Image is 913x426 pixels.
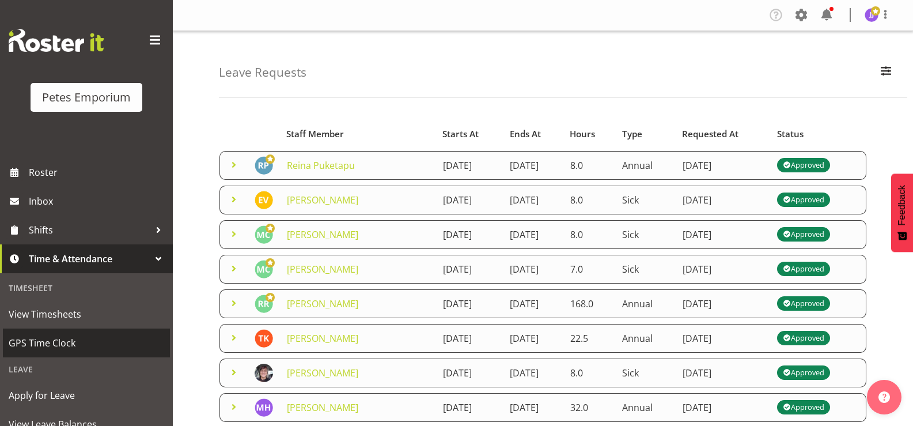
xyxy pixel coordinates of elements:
[436,289,503,318] td: [DATE]
[563,289,616,318] td: 168.0
[783,193,824,207] div: Approved
[897,185,907,225] span: Feedback
[783,366,824,380] div: Approved
[676,393,770,422] td: [DATE]
[865,8,878,22] img: janelle-jonkers702.jpg
[891,174,913,252] button: Feedback - Show survey
[615,151,676,180] td: Annual
[29,164,167,181] span: Roster
[255,398,273,417] img: mackenzie-halford4471.jpg
[9,334,164,352] span: GPS Time Clock
[777,127,804,141] span: Status
[3,329,170,357] a: GPS Time Clock
[287,401,358,414] a: [PERSON_NAME]
[783,297,824,311] div: Approved
[255,364,273,382] img: michelle-whaleb4506e5af45ffd00a26cc2b6420a9100.png
[783,159,824,172] div: Approved
[219,66,306,79] h4: Leave Requests
[783,262,824,276] div: Approved
[286,127,344,141] span: Staff Member
[563,255,616,284] td: 7.0
[255,260,273,278] img: melissa-cowen2635.jpg
[676,151,770,180] td: [DATE]
[503,359,563,387] td: [DATE]
[287,228,358,241] a: [PERSON_NAME]
[563,186,616,214] td: 8.0
[622,127,642,141] span: Type
[615,289,676,318] td: Annual
[436,359,503,387] td: [DATE]
[3,381,170,410] a: Apply for Leave
[563,151,616,180] td: 8.0
[676,324,770,353] td: [DATE]
[874,60,898,85] button: Filter Employees
[783,228,824,242] div: Approved
[3,300,170,329] a: View Timesheets
[615,220,676,249] td: Sick
[436,151,503,180] td: [DATE]
[287,159,355,172] a: Reina Puketapu
[676,359,770,387] td: [DATE]
[563,324,616,353] td: 22.5
[676,255,770,284] td: [DATE]
[9,29,104,52] img: Rosterit website logo
[287,263,358,276] a: [PERSON_NAME]
[436,220,503,249] td: [DATE]
[29,250,150,267] span: Time & Attendance
[783,331,824,345] div: Approved
[287,297,358,310] a: [PERSON_NAME]
[682,127,738,141] span: Requested At
[615,255,676,284] td: Sick
[503,324,563,353] td: [DATE]
[563,393,616,422] td: 32.0
[503,255,563,284] td: [DATE]
[29,221,150,239] span: Shifts
[287,194,358,206] a: [PERSON_NAME]
[436,324,503,353] td: [DATE]
[9,306,164,323] span: View Timesheets
[878,391,890,403] img: help-xxl-2.png
[510,127,541,141] span: Ends At
[287,367,358,379] a: [PERSON_NAME]
[615,324,676,353] td: Annual
[255,156,273,175] img: reina-puketapu721.jpg
[563,359,616,387] td: 8.0
[503,289,563,318] td: [DATE]
[3,357,170,381] div: Leave
[255,329,273,348] img: theo-kuzniarski11934.jpg
[503,220,563,249] td: [DATE]
[615,186,676,214] td: Sick
[442,127,479,141] span: Starts At
[29,193,167,210] span: Inbox
[436,186,503,214] td: [DATE]
[563,220,616,249] td: 8.0
[615,359,676,387] td: Sick
[783,401,824,414] div: Approved
[503,393,563,422] td: [DATE]
[676,186,770,214] td: [DATE]
[255,295,273,313] img: ruth-robertson-taylor722.jpg
[503,186,563,214] td: [DATE]
[42,89,131,106] div: Petes Emporium
[436,255,503,284] td: [DATE]
[255,191,273,209] img: eva-vailini10223.jpg
[436,393,503,422] td: [DATE]
[3,276,170,300] div: Timesheet
[676,289,770,318] td: [DATE]
[503,151,563,180] td: [DATE]
[255,225,273,244] img: melissa-cowen2635.jpg
[570,127,595,141] span: Hours
[676,220,770,249] td: [DATE]
[615,393,676,422] td: Annual
[287,332,358,345] a: [PERSON_NAME]
[9,387,164,404] span: Apply for Leave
